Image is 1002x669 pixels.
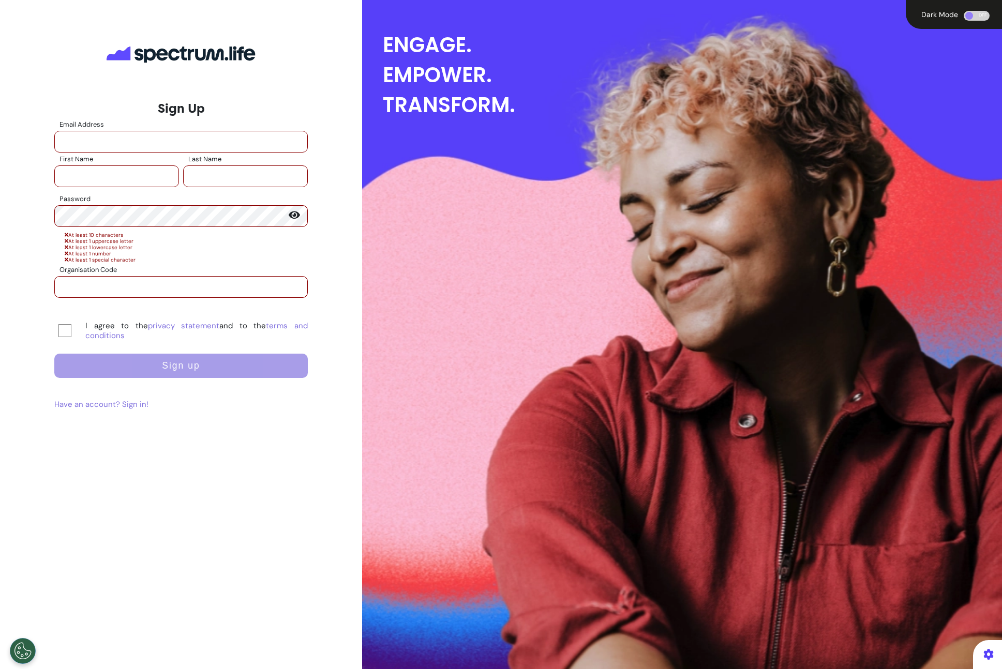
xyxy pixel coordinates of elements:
[918,11,961,18] div: Dark Mode
[59,121,104,128] label: Email Address
[54,99,308,118] div: Sign Up
[65,250,111,257] span: At least 1 number
[65,232,123,238] span: At least 10 characters
[54,354,308,378] button: Sign up
[188,156,221,162] label: Last Name
[59,196,91,202] label: Password
[383,30,1002,60] div: ENGAGE.
[65,238,133,245] span: At least 1 uppercase letter
[964,11,990,21] div: OFF
[59,156,93,162] label: First Name
[148,321,220,331] a: privacy statement
[85,321,308,341] a: terms and conditions
[65,244,132,251] span: At least 1 lowercase letter
[383,60,1002,90] div: EMPOWER.
[85,321,308,341] div: I agree to the and to the
[54,399,148,409] a: Have an account? Sign in!
[103,38,259,71] img: company logo
[59,267,117,273] label: Organisation Code
[65,256,136,263] span: At least 1 special character
[383,90,1002,120] div: TRANSFORM.
[10,638,36,664] button: Open Preferences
